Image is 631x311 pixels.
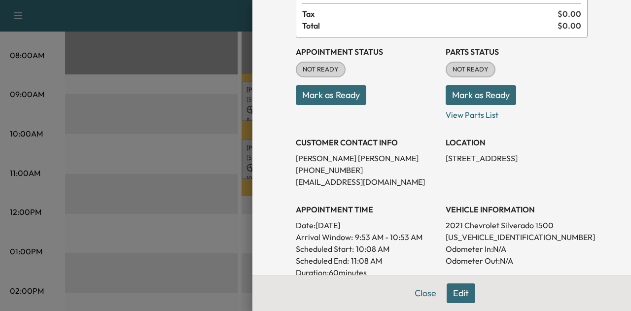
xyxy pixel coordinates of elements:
span: NOT READY [447,65,494,74]
h3: CUSTOMER CONTACT INFO [296,137,438,148]
span: Total [302,20,558,32]
p: [PHONE_NUMBER] [296,164,438,176]
p: 10:08 AM [356,243,389,255]
p: Arrival Window: [296,231,438,243]
h3: VEHICLE INFORMATION [446,204,588,215]
p: 11:08 AM [351,255,382,267]
p: [EMAIL_ADDRESS][DOMAIN_NAME] [296,176,438,188]
h3: Parts Status [446,46,588,58]
p: Date: [DATE] [296,219,438,231]
span: $ 0.00 [558,20,581,32]
h3: Appointment Status [296,46,438,58]
h3: LOCATION [446,137,588,148]
p: Scheduled End: [296,255,349,267]
p: Odometer Out: N/A [446,255,588,267]
p: Duration: 60 minutes [296,267,438,278]
span: 9:53 AM - 10:53 AM [355,231,422,243]
button: Mark as Ready [296,85,366,105]
button: Close [408,283,443,303]
p: Odometer In: N/A [446,243,588,255]
button: Edit [447,283,475,303]
span: $ 0.00 [558,8,581,20]
p: 2021 Chevrolet Silverado 1500 [446,219,588,231]
button: Mark as Ready [446,85,516,105]
p: [US_VEHICLE_IDENTIFICATION_NUMBER] [446,231,588,243]
h3: APPOINTMENT TIME [296,204,438,215]
p: [STREET_ADDRESS] [446,152,588,164]
span: NOT READY [297,65,345,74]
span: Tax [302,8,558,20]
p: [PERSON_NAME] [PERSON_NAME] [296,152,438,164]
p: Scheduled Start: [296,243,354,255]
p: View Parts List [446,105,588,121]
